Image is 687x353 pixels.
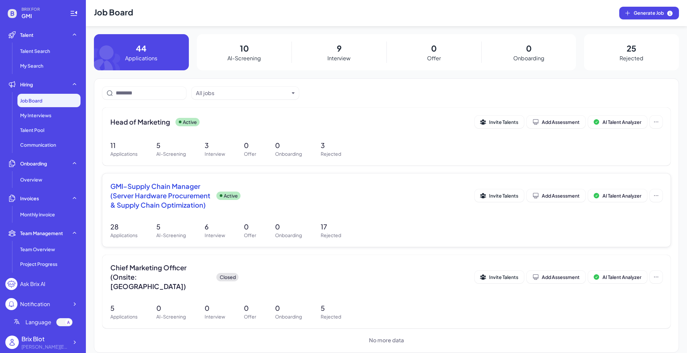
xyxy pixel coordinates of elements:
span: Invoices [20,195,39,202]
span: Chief Marketing Officer (Onsite: [GEOGRAPHIC_DATA]) [110,263,211,291]
span: AI Talent Analyzer [602,274,641,280]
span: Monthly invoice [20,211,55,218]
button: AI Talent Analyzer [588,271,647,283]
span: Talent Search [20,48,50,54]
p: Onboarding [275,150,302,157]
div: Add Assessment [532,119,580,125]
span: GMI–Supply Chain Manager (Server Hardware Procurement & Supply Chain Optimization) [110,182,211,210]
img: user_logo.png [5,336,19,349]
span: No more data [369,336,404,344]
p: 5 [156,222,186,232]
span: Invite Talents [489,119,518,125]
p: 5 [156,140,186,150]
div: All jobs [196,89,214,97]
p: 6 [205,222,225,232]
p: AI-Screening [156,150,186,157]
p: 9 [337,42,341,54]
p: 28 [110,222,138,232]
span: Job Board [20,97,42,104]
p: AI-Screening [227,54,261,62]
span: GMI [21,12,62,20]
div: Add Assessment [532,192,580,199]
span: Talent [20,31,34,38]
span: Team Management [20,230,63,236]
p: 5 [321,303,341,313]
button: Add Assessment [527,271,585,283]
span: My Interviews [20,112,51,119]
p: 0 [244,140,256,150]
p: 0 [526,42,532,54]
span: Onboarding [20,160,47,167]
span: Hiring [20,81,33,88]
p: 0 [275,222,302,232]
p: Onboarding [275,232,302,239]
p: 3 [205,140,225,150]
p: Active [224,192,238,199]
div: Ask Brix AI [20,280,45,288]
p: Offer [427,54,441,62]
div: Add Assessment [532,274,580,280]
button: Invite Talents [475,116,524,128]
span: BRIX FOR [21,7,62,12]
span: Generate Job [634,9,673,17]
p: 5 [110,303,138,313]
p: Closed [220,274,236,281]
span: Talent Pool [20,127,44,133]
span: Head of Marketing [110,117,170,127]
span: My Search [20,62,43,69]
p: Onboarding [513,54,544,62]
p: Rejected [321,313,341,320]
span: Team Overview [20,246,55,253]
div: Notification [20,300,50,308]
p: Onboarding [275,313,302,320]
div: Brix Blot [21,334,68,343]
p: 44 [136,42,147,54]
p: 0 [244,303,256,313]
span: Project Progress [20,261,57,267]
p: Interview [205,232,225,239]
button: Invite Talents [475,271,524,283]
p: Interview [205,150,225,157]
p: Applications [110,232,138,239]
p: 3 [321,140,341,150]
p: Offer [244,313,256,320]
p: Interview [327,54,351,62]
button: Add Assessment [527,189,585,202]
button: AI Talent Analyzer [588,116,647,128]
span: AI Talent Analyzer [602,193,641,199]
button: Generate Job [619,7,679,19]
p: Rejected [620,54,643,62]
p: 0 [156,303,186,313]
span: Invite Talents [489,193,518,199]
button: AI Talent Analyzer [588,189,647,202]
div: blake@joinbrix.com [21,343,68,350]
p: Applications [125,54,157,62]
span: Communication [20,141,56,148]
p: 0 [205,303,225,313]
span: Overview [20,176,42,183]
p: 0 [275,140,302,150]
p: AI-Screening [156,313,186,320]
p: Applications [110,313,138,320]
p: Active [183,119,197,126]
p: Rejected [321,232,341,239]
button: Add Assessment [527,116,585,128]
p: Offer [244,150,256,157]
button: Invite Talents [475,189,524,202]
p: Rejected [321,150,341,157]
p: 0 [244,222,256,232]
p: Interview [205,313,225,320]
p: 0 [431,42,437,54]
p: 11 [110,140,138,150]
p: 25 [627,42,636,54]
p: Applications [110,150,138,157]
p: 10 [240,42,249,54]
span: Invite Talents [489,274,518,280]
button: All jobs [196,89,289,97]
p: Offer [244,232,256,239]
p: 0 [275,303,302,313]
p: AI-Screening [156,232,186,239]
span: AI Talent Analyzer [602,119,641,125]
p: 17 [321,222,341,232]
span: Language [25,318,51,326]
